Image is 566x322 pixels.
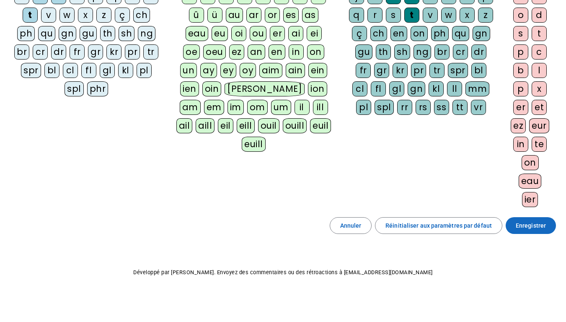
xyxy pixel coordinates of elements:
span: Enregistrer [516,221,546,231]
button: Réinitialiser aux paramètres par défaut [375,217,502,234]
span: Annuler [340,221,362,231]
button: Enregistrer [506,217,556,234]
span: Réinitialiser aux paramètres par défaut [385,221,492,231]
button: Annuler [330,217,372,234]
